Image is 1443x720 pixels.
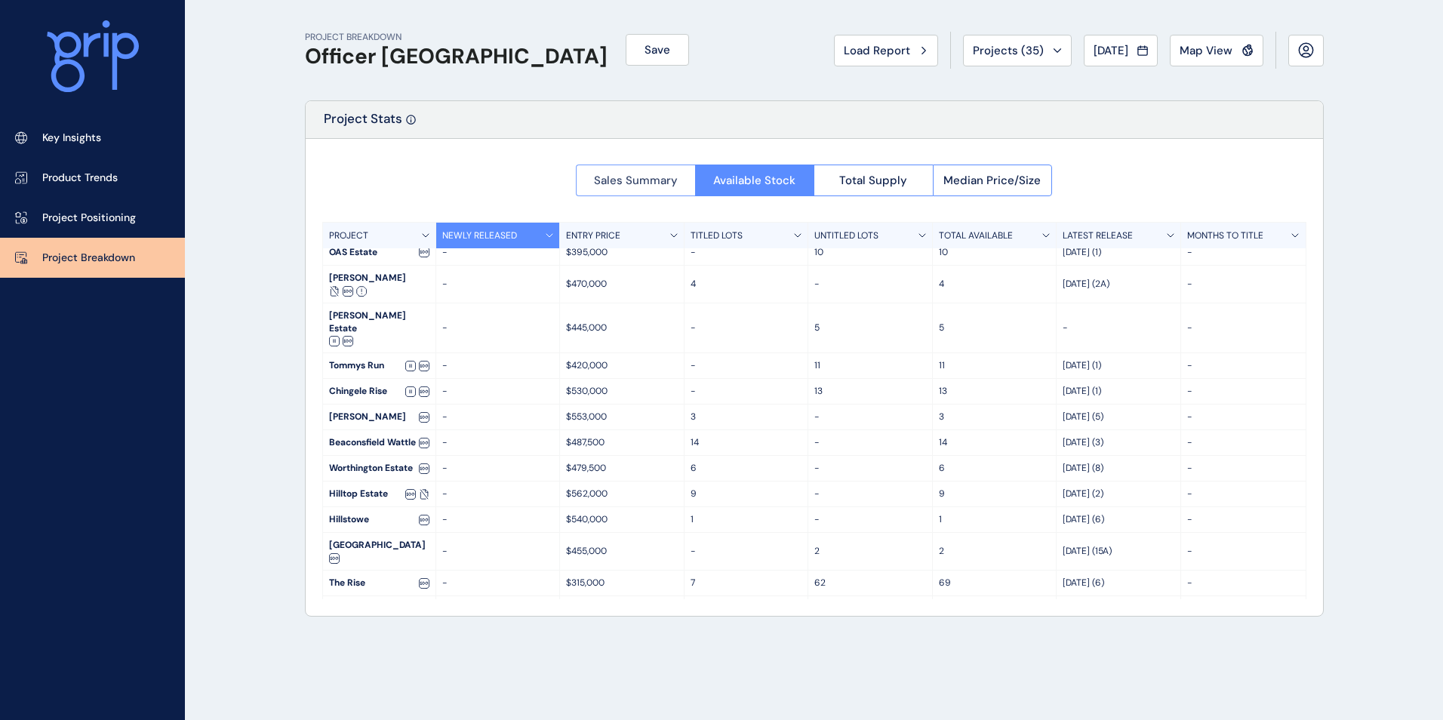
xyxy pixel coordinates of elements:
[442,246,554,259] p: -
[566,359,678,372] p: $420,000
[1063,385,1174,398] p: [DATE] (1)
[695,165,814,196] button: Available Stock
[691,513,802,526] p: 1
[442,577,554,589] p: -
[691,359,802,372] p: -
[814,385,926,398] p: 13
[1187,385,1300,398] p: -
[939,246,1051,259] p: 10
[566,278,678,291] p: $470,000
[1187,278,1300,291] p: -
[566,411,678,423] p: $553,000
[1187,462,1300,475] p: -
[1187,577,1300,589] p: -
[442,545,554,558] p: -
[691,545,802,558] p: -
[323,303,435,353] div: [PERSON_NAME] Estate
[939,278,1051,291] p: 4
[814,229,878,242] p: UNTITLED LOTS
[1187,411,1300,423] p: -
[566,462,678,475] p: $479,500
[442,359,554,372] p: -
[442,462,554,475] p: -
[939,229,1013,242] p: TOTAL AVAILABLE
[1063,462,1174,475] p: [DATE] (8)
[42,131,101,146] p: Key Insights
[844,43,910,58] span: Load Report
[691,436,802,449] p: 14
[1063,577,1174,589] p: [DATE] (6)
[691,229,743,242] p: TITLED LOTS
[834,35,938,66] button: Load Report
[1063,229,1133,242] p: LATEST RELEASE
[939,385,1051,398] p: 13
[939,545,1051,558] p: 2
[814,359,926,372] p: 11
[323,266,435,303] div: [PERSON_NAME]
[939,462,1051,475] p: 6
[323,482,435,506] div: Hilltop Estate
[814,322,926,334] p: 5
[442,411,554,423] p: -
[323,379,435,404] div: Chingele Rise
[566,246,678,259] p: $395,000
[814,278,926,291] p: -
[939,359,1051,372] p: 11
[442,278,554,291] p: -
[939,513,1051,526] p: 1
[1170,35,1263,66] button: Map View
[691,462,802,475] p: 6
[814,165,933,196] button: Total Supply
[626,34,689,66] button: Save
[1063,278,1174,291] p: [DATE] (2A)
[1063,322,1174,334] p: -
[814,577,926,589] p: 62
[323,533,435,570] div: [GEOGRAPHIC_DATA]
[1187,229,1263,242] p: MONTHS TO TITLE
[814,488,926,500] p: -
[323,405,435,429] div: [PERSON_NAME]
[939,322,1051,334] p: 5
[442,488,554,500] p: -
[1187,488,1300,500] p: -
[814,513,926,526] p: -
[1063,488,1174,500] p: [DATE] (2)
[691,411,802,423] p: 3
[442,229,517,242] p: NEWLY RELEASED
[323,507,435,532] div: Hillstowe
[691,322,802,334] p: -
[1084,35,1158,66] button: [DATE]
[1187,246,1300,259] p: -
[713,173,795,188] span: Available Stock
[943,173,1041,188] span: Median Price/Size
[814,246,926,259] p: 10
[323,240,435,265] div: OAS Estate
[594,173,678,188] span: Sales Summary
[691,246,802,259] p: -
[973,43,1044,58] span: Projects ( 35 )
[1187,513,1300,526] p: -
[1063,436,1174,449] p: [DATE] (3)
[1063,513,1174,526] p: [DATE] (6)
[442,322,554,334] p: -
[814,545,926,558] p: 2
[305,44,608,69] h1: Officer [GEOGRAPHIC_DATA]
[566,488,678,500] p: $562,000
[442,513,554,526] p: -
[42,211,136,226] p: Project Positioning
[939,411,1051,423] p: 3
[323,430,435,455] div: Beaconsfield Wattle
[42,251,135,266] p: Project Breakdown
[963,35,1072,66] button: Projects (35)
[939,488,1051,500] p: 9
[323,456,435,481] div: Worthington Estate
[814,462,926,475] p: -
[1187,322,1300,334] p: -
[566,385,678,398] p: $530,000
[1187,436,1300,449] p: -
[329,229,368,242] p: PROJECT
[939,436,1051,449] p: 14
[323,596,435,621] div: Golden Win Estate
[323,353,435,378] div: Tommys Run
[814,436,926,449] p: -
